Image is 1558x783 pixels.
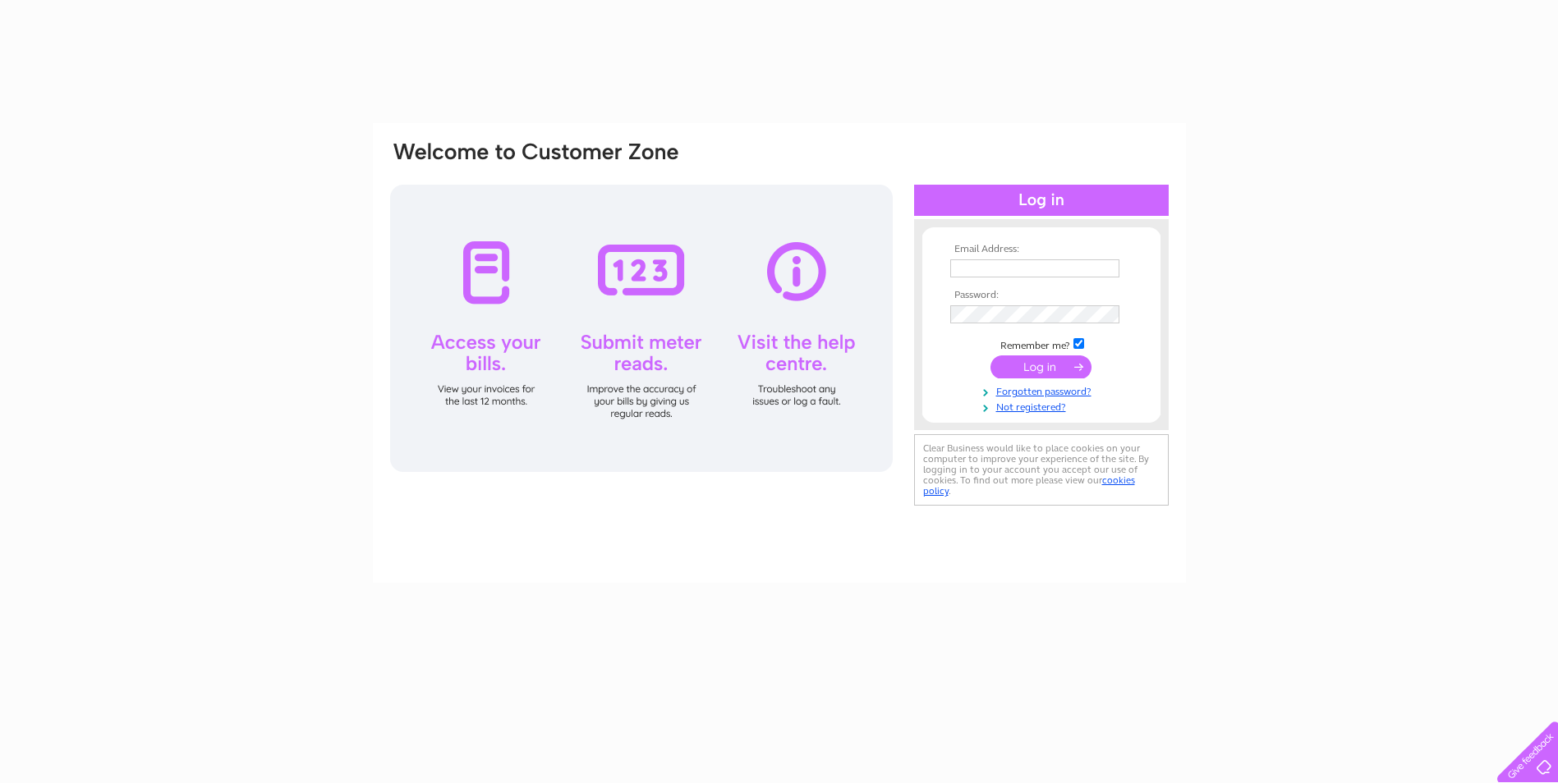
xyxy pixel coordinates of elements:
[914,434,1169,506] div: Clear Business would like to place cookies on your computer to improve your experience of the sit...
[946,336,1137,352] td: Remember me?
[923,474,1135,497] a: cookies policy
[946,244,1137,255] th: Email Address:
[946,290,1137,301] th: Password:
[950,382,1137,398] a: Forgotten password?
[950,398,1137,414] a: Not registered?
[990,355,1092,378] input: Submit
